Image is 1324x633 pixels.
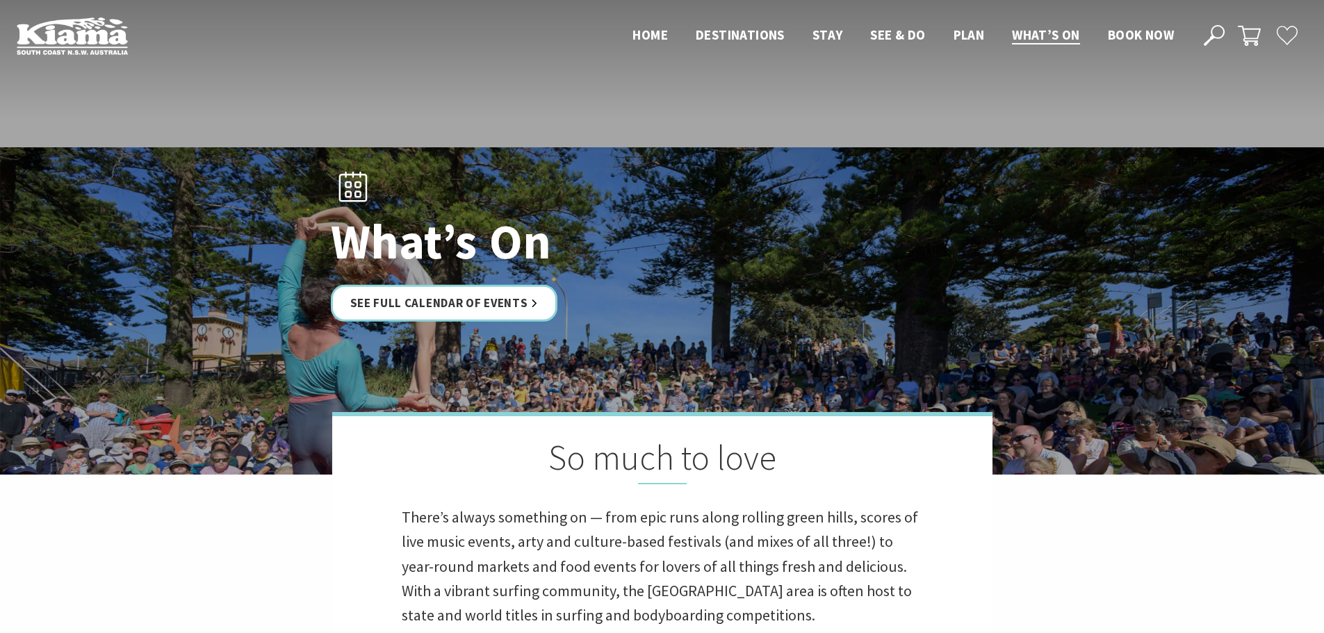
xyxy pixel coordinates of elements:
[1012,26,1080,43] span: What’s On
[1108,26,1174,43] span: Book now
[331,215,724,268] h1: What’s On
[402,437,923,484] h2: So much to love
[870,26,925,43] span: See & Do
[632,26,668,43] span: Home
[619,24,1188,47] nav: Main Menu
[331,285,558,322] a: See Full Calendar of Events
[812,26,843,43] span: Stay
[17,17,128,55] img: Kiama Logo
[696,26,785,43] span: Destinations
[402,505,923,627] p: There’s always something on — from epic runs along rolling green hills, scores of live music even...
[954,26,985,43] span: Plan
